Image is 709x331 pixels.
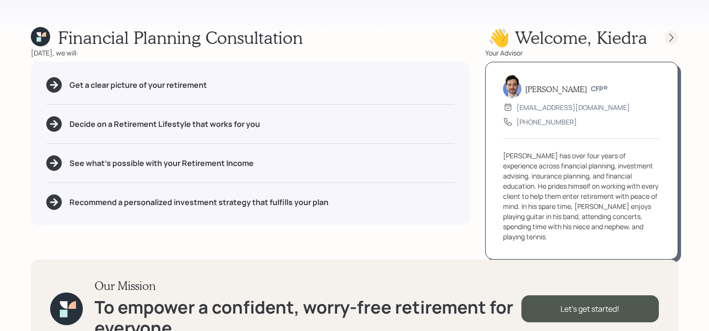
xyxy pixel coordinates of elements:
h6: CFP® [591,85,608,93]
div: Let's get started! [521,295,659,322]
h5: Recommend a personalized investment strategy that fulfills your plan [69,198,328,207]
h5: See what's possible with your Retirement Income [69,159,254,168]
h5: Get a clear picture of your retirement [69,81,207,90]
img: jonah-coleman-headshot.png [503,75,521,98]
div: [PHONE_NUMBER] [517,117,577,127]
h1: Financial Planning Consultation [58,27,303,48]
h5: Decide on a Retirement Lifestyle that works for you [69,120,260,129]
div: [EMAIL_ADDRESS][DOMAIN_NAME] [517,102,630,112]
div: [PERSON_NAME] has over four years of experience across financial planning, investment advising, i... [503,151,660,242]
h5: [PERSON_NAME] [525,84,587,94]
h3: Our Mission [95,279,521,293]
h1: 👋 Welcome , Kiedra [488,27,647,48]
div: Your Advisor [485,48,678,58]
div: [DATE], we will: [31,48,470,58]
